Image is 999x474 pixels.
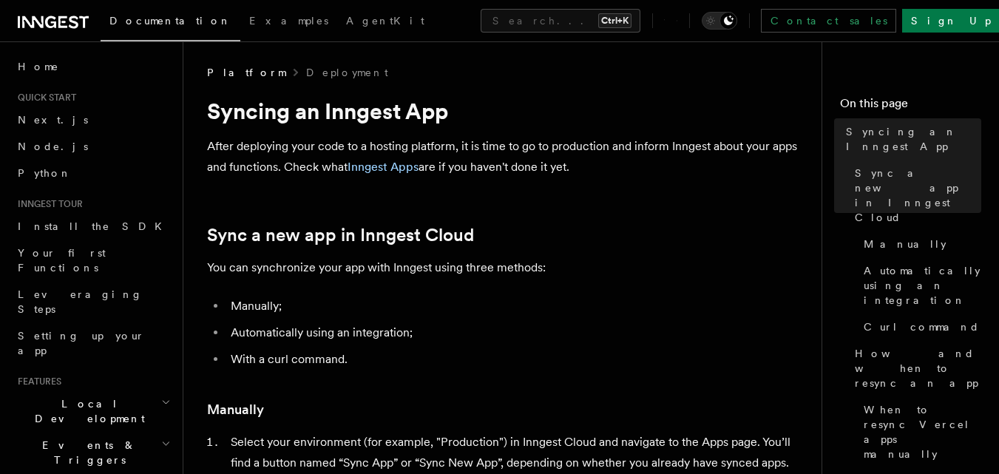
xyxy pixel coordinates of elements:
button: Toggle dark mode [702,12,737,30]
p: After deploying your code to a hosting platform, it is time to go to production and inform Innges... [207,136,799,177]
button: Local Development [12,390,174,432]
span: Syncing an Inngest App [846,124,981,154]
li: With a curl command. [226,349,799,370]
span: AgentKit [346,15,424,27]
a: How and when to resync an app [849,340,981,396]
span: Home [18,59,59,74]
a: Inngest Apps [348,160,419,174]
a: Examples [240,4,337,40]
a: Python [12,160,174,186]
span: How and when to resync an app [855,346,981,390]
span: Documentation [109,15,231,27]
a: Manually [207,399,264,420]
a: Syncing an Inngest App [840,118,981,160]
span: Inngest tour [12,198,83,210]
a: Setting up your app [12,322,174,364]
a: Contact sales [761,9,896,33]
span: Curl command [864,319,980,334]
span: Platform [207,65,285,80]
a: Home [12,53,174,80]
span: Sync a new app in Inngest Cloud [855,166,981,225]
li: Automatically using an integration; [226,322,799,343]
a: Install the SDK [12,213,174,240]
span: Automatically using an integration [864,263,981,308]
a: Node.js [12,133,174,160]
span: Leveraging Steps [18,288,143,315]
a: Leveraging Steps [12,281,174,322]
p: You can synchronize your app with Inngest using three methods: [207,257,799,278]
span: Events & Triggers [12,438,161,467]
span: Setting up your app [18,330,145,356]
kbd: Ctrl+K [598,13,631,28]
span: Quick start [12,92,76,104]
span: Your first Functions [18,247,106,274]
h4: On this page [840,95,981,118]
span: Next.js [18,114,88,126]
span: Features [12,376,61,387]
h1: Syncing an Inngest App [207,98,799,124]
span: Manually [864,237,946,251]
span: Examples [249,15,328,27]
a: Manually [858,231,981,257]
span: When to resync Vercel apps manually [864,402,981,461]
span: Node.js [18,140,88,152]
button: Search...Ctrl+K [481,9,640,33]
span: Python [18,167,72,179]
a: When to resync Vercel apps manually [858,396,981,467]
a: Next.js [12,106,174,133]
a: Your first Functions [12,240,174,281]
a: Sync a new app in Inngest Cloud [849,160,981,231]
li: Select your environment (for example, "Production") in Inngest Cloud and navigate to the Apps pag... [226,432,799,473]
a: Automatically using an integration [858,257,981,314]
li: Manually; [226,296,799,316]
a: Sync a new app in Inngest Cloud [207,225,474,246]
button: Events & Triggers [12,432,174,473]
span: Install the SDK [18,220,171,232]
a: AgentKit [337,4,433,40]
a: Documentation [101,4,240,41]
a: Deployment [306,65,388,80]
span: Local Development [12,396,161,426]
a: Curl command [858,314,981,340]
